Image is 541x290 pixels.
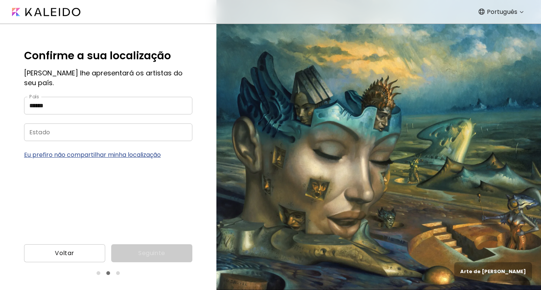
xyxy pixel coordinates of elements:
[30,249,99,258] span: Voltar
[24,150,192,159] p: Eu prefiro não compartilhar minha localização
[12,8,80,16] img: Kaleido
[481,6,526,18] div: Português
[24,48,192,64] h5: Confirme a sua localização
[479,9,485,15] img: Language
[24,244,105,262] button: Voltar
[24,68,192,88] h5: [PERSON_NAME] lhe apresentará os artistas do seu país.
